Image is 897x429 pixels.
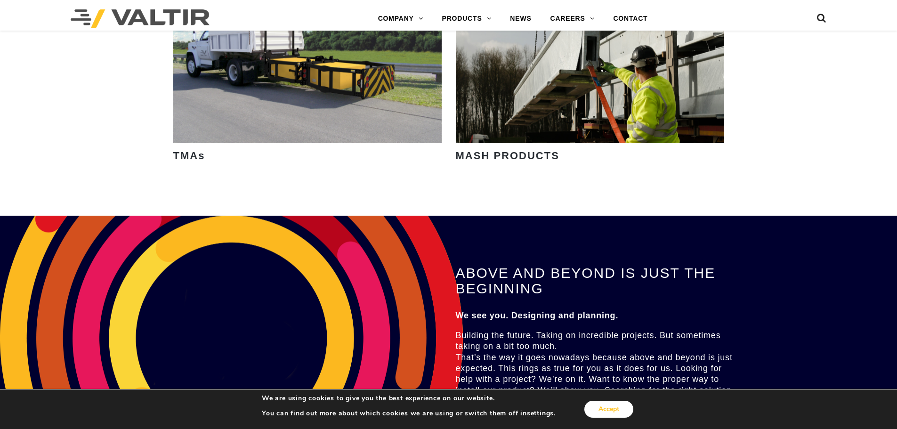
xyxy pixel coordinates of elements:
a: CAREERS [541,9,604,28]
strong: TMAs [173,150,205,162]
a: CONTACT [604,9,657,28]
span: Building the future. Taking on incredible projects. But sometimes taking on a bit too much. That’... [456,331,733,417]
h2: ABOVE AND BEYOND IS JUST THE BEGINNING [456,265,741,296]
strong: MASH PRODUCTS [456,150,559,162]
strong: We see you. Designing and planning. [456,311,619,320]
p: You can find out more about which cookies we are using or switch them off in . [262,409,556,418]
img: Valtir [71,9,210,28]
a: NEWS [501,9,541,28]
a: COMPANY [369,9,433,28]
button: settings [527,409,554,418]
a: PRODUCTS [433,9,501,28]
p: We are using cookies to give you the best experience on our website. [262,394,556,403]
button: Accept [584,401,633,418]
